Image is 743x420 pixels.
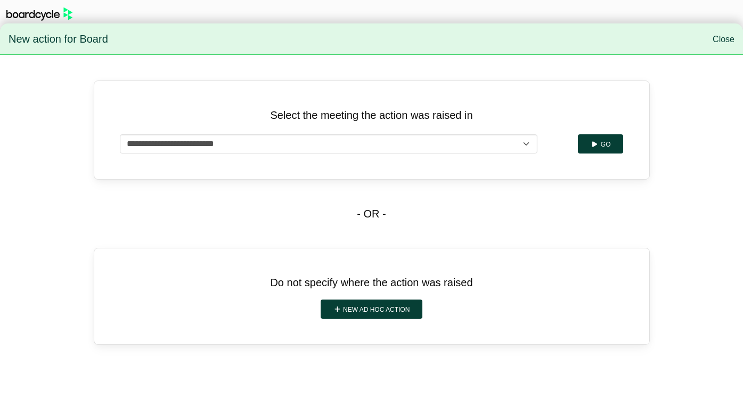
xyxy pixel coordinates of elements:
[713,35,734,44] a: Close
[321,300,423,319] a: New ad hoc action
[94,180,650,248] div: - OR -
[120,274,624,291] p: Do not specify where the action was raised
[120,107,624,124] p: Select the meeting the action was raised in
[9,28,108,51] span: New action for Board
[6,7,72,21] img: BoardcycleBlackGreen-aaafeed430059cb809a45853b8cf6d952af9d84e6e89e1f1685b34bfd5cb7d64.svg
[578,134,623,154] button: Go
